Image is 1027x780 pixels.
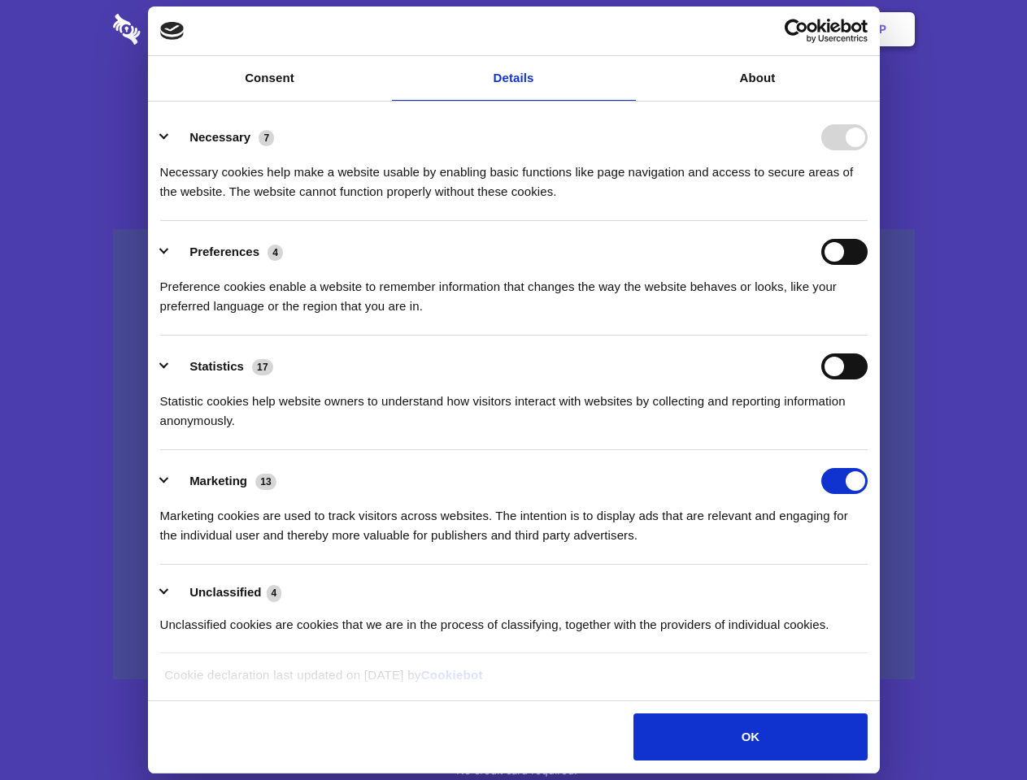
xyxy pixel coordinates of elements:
h4: Auto-redaction of sensitive data, encrypted data sharing and self-destructing private chats. Shar... [113,148,915,201]
a: About [636,56,880,101]
span: 13 [255,474,276,490]
button: Necessary (7) [160,124,285,150]
iframe: Drift Widget Chat Controller [946,699,1007,760]
button: OK [633,713,867,760]
div: Necessary cookies help make a website usable by enabling basic functions like page navigation and... [160,150,868,201]
div: Statistic cookies help website owners to understand how visitors interact with websites by collec... [160,379,868,431]
a: Consent [148,56,392,101]
label: Preferences [189,245,259,258]
button: Unclassified (4) [160,583,292,603]
img: logo [160,22,185,40]
h1: Eliminate Slack Data Loss. [113,73,915,132]
span: 7 [259,130,274,146]
label: Marketing [189,474,247,487]
span: 4 [267,585,282,601]
span: 4 [268,245,283,261]
div: Preference cookies enable a website to remember information that changes the way the website beha... [160,265,868,316]
img: logo-wordmark-white-trans-d4663122ce5f474addd5e946df7df03e33cb6a1c49d2221995e7729f52c070b2.svg [113,14,252,45]
span: 17 [252,359,273,375]
button: Marketing (13) [160,468,287,494]
button: Preferences (4) [160,239,294,265]
a: Details [392,56,636,101]
a: Wistia video thumbnail [113,229,915,680]
a: Usercentrics Cookiebot - opens in a new window [725,19,868,43]
label: Necessary [189,130,250,144]
button: Statistics (17) [160,353,284,379]
a: Login [738,4,808,54]
label: Statistics [189,359,244,373]
div: Cookie declaration last updated on [DATE] by [152,665,875,697]
a: Cookiebot [421,668,483,682]
div: Unclassified cookies are cookies that we are in the process of classifying, together with the pro... [160,603,868,635]
div: Marketing cookies are used to track visitors across websites. The intention is to display ads tha... [160,494,868,545]
a: Pricing [477,4,548,54]
a: Contact [659,4,734,54]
